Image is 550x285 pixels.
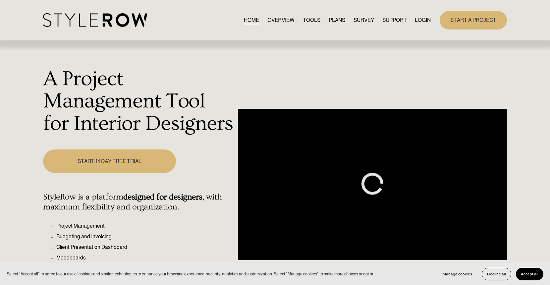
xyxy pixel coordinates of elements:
[123,192,202,202] strong: designed for designers
[440,11,507,29] a: START A PROJECT
[43,149,176,173] a: START 14 DAY FREE TRIAL
[267,16,295,25] a: OVERVIEW
[415,16,431,25] a: LOGIN
[244,16,259,25] a: HOME
[56,243,234,251] p: Client Presentation Dashboard
[329,16,345,25] a: PLANS
[56,222,234,230] p: Project Management
[521,272,538,276] span: Accept all
[43,68,234,135] h1: A Project Management Tool for Interior Designers
[354,16,374,25] a: SURVEY
[303,16,320,25] a: TOOLS
[443,272,472,276] span: Manage cookies
[56,233,234,241] p: Budgeting and Invoicing
[487,272,506,276] span: Decline all
[56,254,234,262] p: Moodboards
[7,271,377,277] p: Select “Accept all” to agree to our use of cookies and similar technologies to enhance your brows...
[382,16,407,25] a: folder dropdown
[516,268,543,280] button: Accept all
[382,16,407,24] span: SUPPORT
[43,13,147,27] img: StyleRow
[482,268,511,280] button: Decline all
[438,268,477,280] button: Manage cookies
[43,192,234,212] h4: StyleRow is a platform , with maximum flexibility and organization.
